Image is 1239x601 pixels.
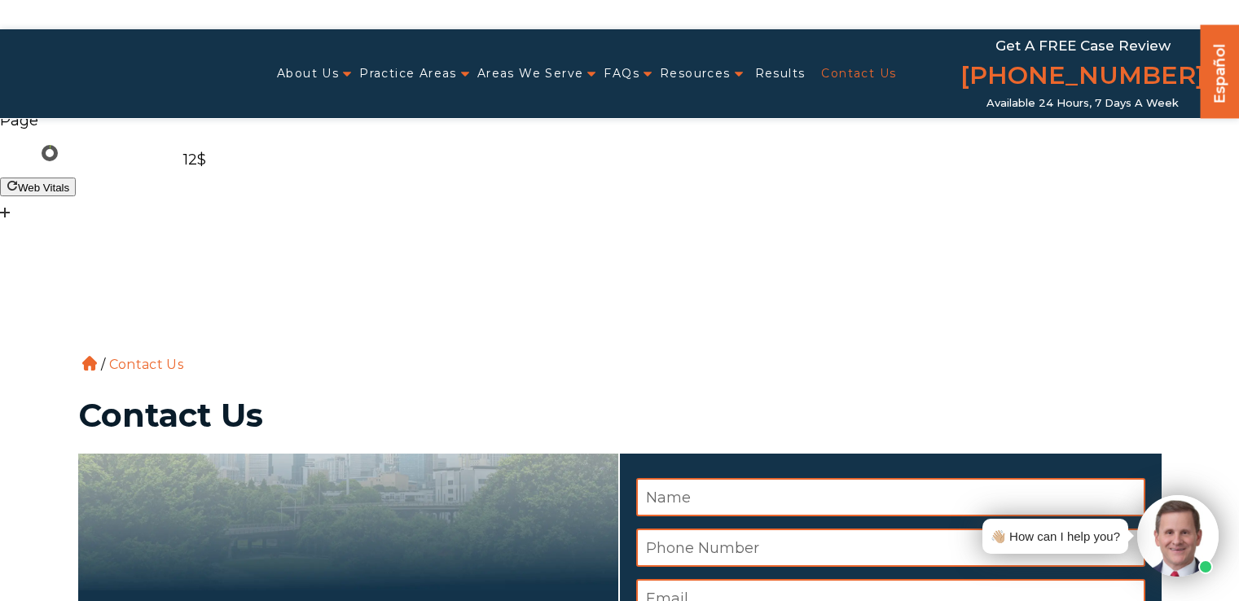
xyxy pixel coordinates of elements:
a: kw12 [138,147,177,160]
span: Web Vitals [18,182,69,194]
h1: Contact Us [78,399,1162,432]
span: 4 [202,134,212,147]
a: [PHONE_NUMBER] [960,58,1205,97]
a: ur2 [8,145,58,161]
li: Contact Us [105,357,187,372]
span: 3 [125,147,133,160]
ol: / [78,252,1162,375]
a: Resources [660,57,731,90]
span: 3 [87,147,95,160]
span: rd [101,147,121,160]
a: st4 [183,134,211,147]
a: Español [1207,29,1233,114]
input: Name [636,478,1145,516]
a: Areas We Serve [477,57,584,90]
a: Contact Us [821,57,896,90]
span: 12 [164,147,177,160]
img: Auger & Auger Accident and Injury Lawyers Logo [10,58,213,89]
a: Results [755,57,806,90]
input: Phone Number [636,529,1145,567]
span: st [183,134,198,147]
a: Practice Areas [359,57,457,90]
img: Intaker widget Avatar [1137,495,1219,577]
a: FAQs [604,57,639,90]
a: rp3 [64,147,94,160]
span: kw [138,147,160,160]
span: 2 [30,147,38,160]
span: rp [64,147,83,160]
a: About Us [277,57,339,90]
div: 12$ [183,147,211,173]
a: Home [82,356,97,371]
span: Get a FREE Case Review [995,37,1171,54]
span: ur [8,147,27,160]
div: 👋🏼 How can I help you? [991,525,1120,547]
img: Attorneys [78,454,618,590]
a: rd3 [101,147,132,160]
span: Available 24 Hours, 7 Days a Week [986,97,1179,110]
